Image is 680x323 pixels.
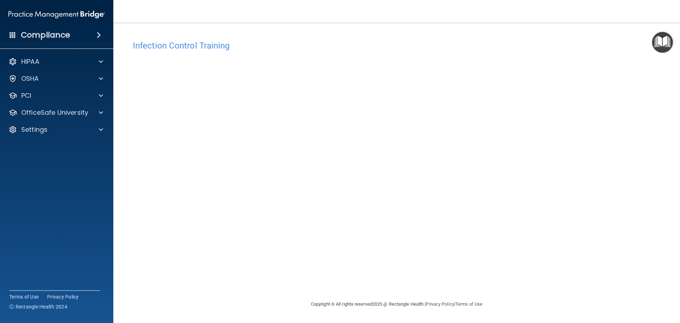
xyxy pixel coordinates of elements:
button: Open Resource Center [652,32,673,53]
a: OSHA [8,74,103,83]
iframe: infection-control-training [133,54,487,272]
a: Terms of Use [9,293,39,300]
p: OSHA [21,74,39,83]
p: HIPAA [21,57,39,66]
p: Settings [21,125,47,134]
a: HIPAA [8,57,103,66]
a: OfficeSafe University [8,108,103,117]
span: Ⓒ Rectangle Health 2024 [9,303,67,310]
p: OfficeSafe University [21,108,88,117]
iframe: Drift Widget Chat Controller [557,273,671,301]
a: Settings [8,125,103,134]
img: PMB logo [8,7,105,22]
h4: Compliance [21,30,70,40]
a: Privacy Policy [426,301,454,307]
p: PCI [21,91,31,100]
a: Terms of Use [455,301,482,307]
a: Privacy Policy [47,293,79,300]
h4: Infection Control Training [133,41,661,50]
a: PCI [8,91,103,100]
div: Copyright © All rights reserved 2025 @ Rectangle Health | | [267,293,526,316]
